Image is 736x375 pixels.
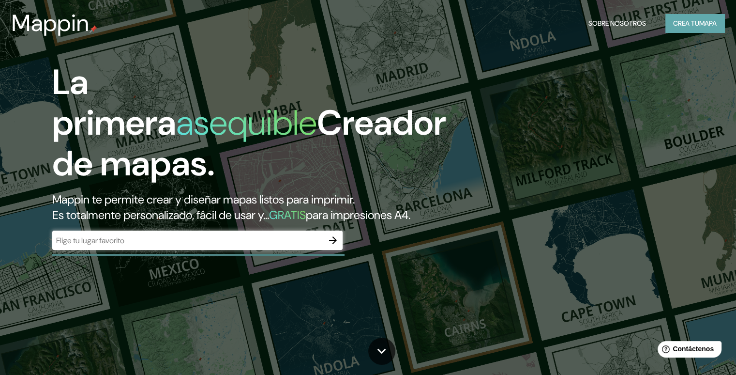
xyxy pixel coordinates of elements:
font: Es totalmente personalizado, fácil de usar y... [52,207,269,222]
font: Mappin te permite crear y diseñar mapas listos para imprimir. [52,192,355,207]
font: Creador de mapas. [52,100,446,186]
button: Crea tumapa [665,14,724,32]
font: mapa [699,19,717,28]
iframe: Lanzador de widgets de ayuda [650,337,725,364]
font: La primera [52,60,176,145]
font: Crea tu [673,19,699,28]
font: GRATIS [269,207,306,222]
font: Mappin [12,8,90,38]
font: asequible [176,100,317,145]
button: Sobre nosotros [585,14,650,32]
input: Elige tu lugar favorito [52,235,323,246]
font: para impresiones A4. [306,207,410,222]
font: Sobre nosotros [588,19,646,28]
img: pin de mapeo [90,25,97,33]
